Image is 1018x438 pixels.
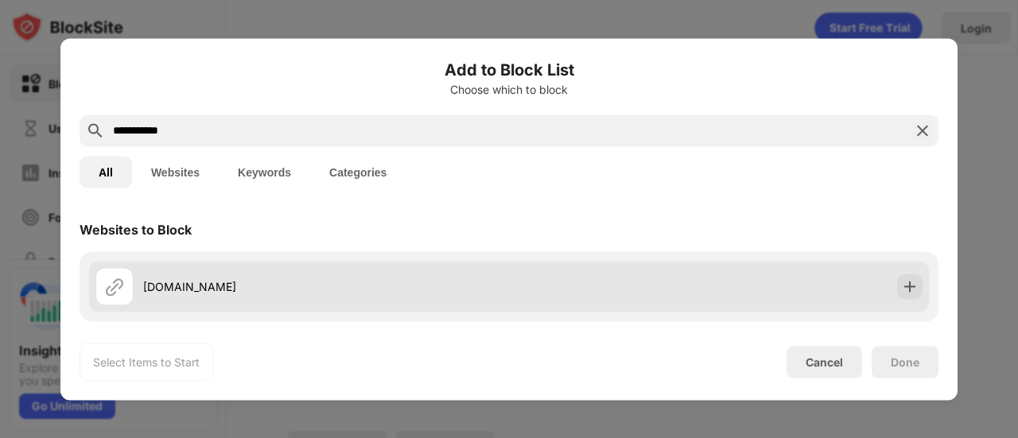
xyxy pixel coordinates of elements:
[219,156,310,188] button: Keywords
[93,354,200,370] div: Select Items to Start
[132,156,219,188] button: Websites
[143,278,509,295] div: [DOMAIN_NAME]
[80,156,132,188] button: All
[806,355,843,369] div: Cancel
[80,221,192,237] div: Websites to Block
[891,355,919,368] div: Done
[86,121,105,140] img: search.svg
[80,83,938,95] div: Choose which to block
[80,57,938,81] h6: Add to Block List
[310,156,406,188] button: Categories
[913,121,932,140] img: search-close
[105,277,124,296] img: url.svg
